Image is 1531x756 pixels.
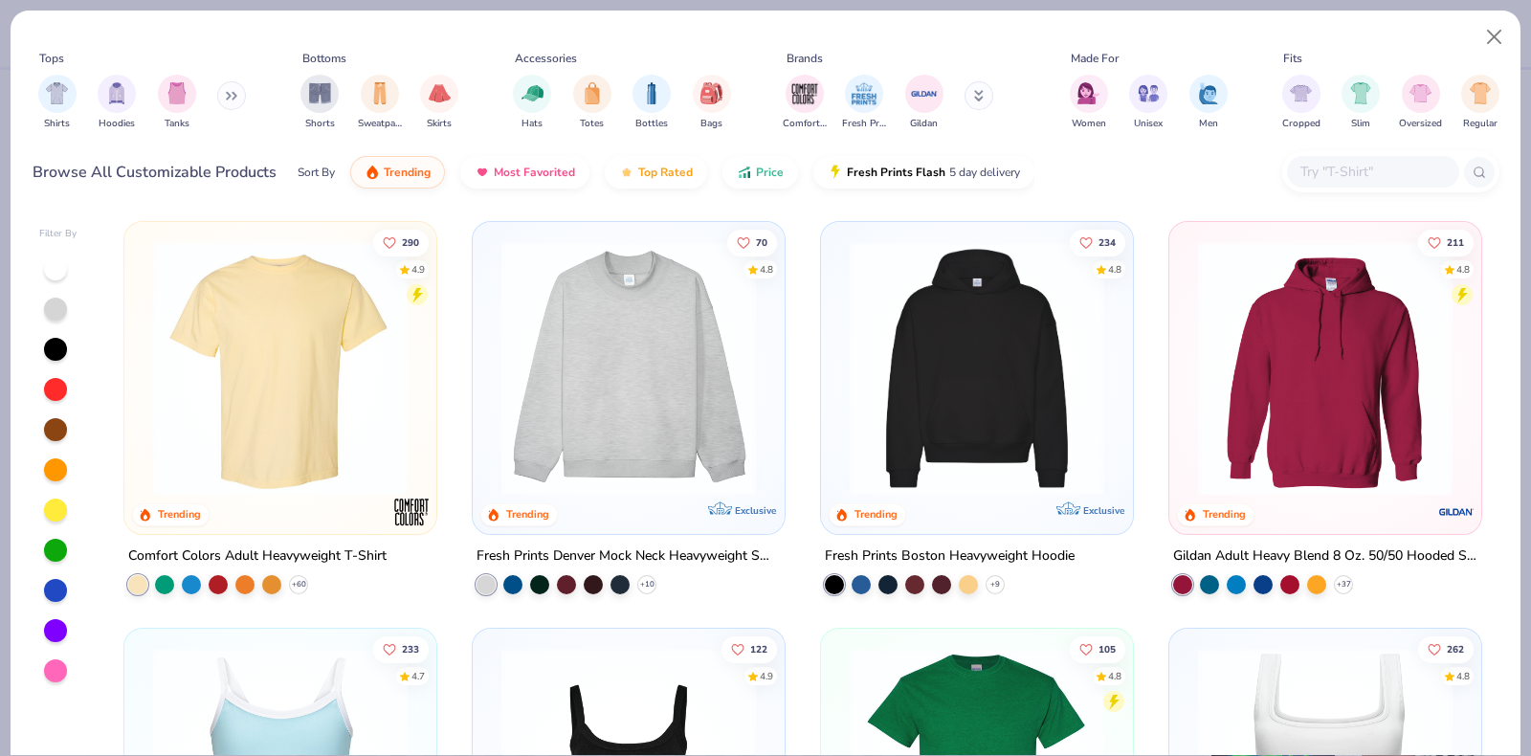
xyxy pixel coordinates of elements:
[358,117,402,131] span: Sweatpants
[842,75,886,131] button: filter button
[38,75,77,131] button: filter button
[760,669,773,683] div: 4.9
[990,579,1000,590] span: + 9
[300,75,339,131] button: filter button
[1108,262,1121,277] div: 4.8
[632,75,671,131] button: filter button
[38,75,77,131] div: filter for Shirts
[1351,117,1370,131] span: Slim
[144,241,417,496] img: 029b8af0-80e6-406f-9fdc-fdf898547912
[427,117,452,131] span: Skirts
[750,644,767,654] span: 122
[1342,75,1380,131] div: filter for Slim
[420,75,458,131] div: filter for Skirts
[1189,75,1228,131] button: filter button
[1456,669,1470,683] div: 4.8
[292,579,306,590] span: + 60
[693,75,731,131] button: filter button
[1399,75,1442,131] div: filter for Oversized
[158,75,196,131] button: filter button
[44,117,70,131] span: Shirts
[1418,229,1474,256] button: Like
[1350,82,1371,104] img: Slim Image
[39,227,78,241] div: Filter By
[412,262,426,277] div: 4.9
[392,493,431,531] img: Comfort Colors logo
[632,75,671,131] div: filter for Bottles
[1083,504,1124,517] span: Exclusive
[1138,82,1160,104] img: Unisex Image
[1114,241,1387,496] img: d4a37e75-5f2b-4aef-9a6e-23330c63bbc0
[727,229,777,256] button: Like
[305,117,335,131] span: Shorts
[1134,117,1163,131] span: Unisex
[1108,669,1121,683] div: 4.8
[910,79,939,108] img: Gildan Image
[573,75,611,131] div: filter for Totes
[1409,82,1431,104] img: Oversized Image
[1173,545,1477,568] div: Gildan Adult Heavy Blend 8 Oz. 50/50 Hooded Sweatshirt
[158,75,196,131] div: filter for Tanks
[165,117,189,131] span: Tanks
[1070,75,1108,131] div: filter for Women
[99,117,135,131] span: Hoodies
[1336,579,1350,590] span: + 37
[640,579,655,590] span: + 10
[494,165,575,180] span: Most Favorited
[1282,75,1320,131] div: filter for Cropped
[420,75,458,131] button: filter button
[1129,75,1167,131] button: filter button
[374,229,430,256] button: Like
[521,117,543,131] span: Hats
[693,75,731,131] div: filter for Bags
[1077,82,1099,104] img: Women Image
[412,669,426,683] div: 4.7
[429,82,451,104] img: Skirts Image
[1070,635,1125,662] button: Like
[635,117,668,131] span: Bottles
[1418,635,1474,662] button: Like
[910,117,938,131] span: Gildan
[358,75,402,131] button: filter button
[1399,117,1442,131] span: Oversized
[825,545,1075,568] div: Fresh Prints Boston Heavyweight Hoodie
[492,241,765,496] img: f5d85501-0dbb-4ee4-b115-c08fa3845d83
[787,50,823,67] div: Brands
[905,75,943,131] button: filter button
[840,241,1114,496] img: 91acfc32-fd48-4d6b-bdad-a4c1a30ac3fc
[1129,75,1167,131] div: filter for Unisex
[300,75,339,131] div: filter for Shorts
[1463,117,1498,131] span: Regular
[475,165,490,180] img: most_fav.gif
[1399,75,1442,131] button: filter button
[1456,262,1470,277] div: 4.8
[1282,117,1320,131] span: Cropped
[369,82,390,104] img: Sweatpants Image
[619,165,634,180] img: TopRated.gif
[302,50,346,67] div: Bottoms
[700,117,722,131] span: Bags
[573,75,611,131] button: filter button
[1476,19,1513,56] button: Close
[813,156,1034,189] button: Fresh Prints Flash5 day delivery
[1298,161,1446,183] input: Try "T-Shirt"
[1290,82,1312,104] img: Cropped Image
[39,50,64,67] div: Tops
[1342,75,1380,131] button: filter button
[1071,50,1119,67] div: Made For
[374,635,430,662] button: Like
[756,237,767,247] span: 70
[384,165,431,180] span: Trending
[828,165,843,180] img: flash.gif
[721,635,777,662] button: Like
[1461,75,1499,131] button: filter button
[783,75,827,131] button: filter button
[98,75,136,131] button: filter button
[513,75,551,131] div: filter for Hats
[1447,644,1464,654] span: 262
[298,164,335,181] div: Sort By
[847,165,945,180] span: Fresh Prints Flash
[722,156,798,189] button: Price
[1436,493,1475,531] img: Gildan logo
[842,117,886,131] span: Fresh Prints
